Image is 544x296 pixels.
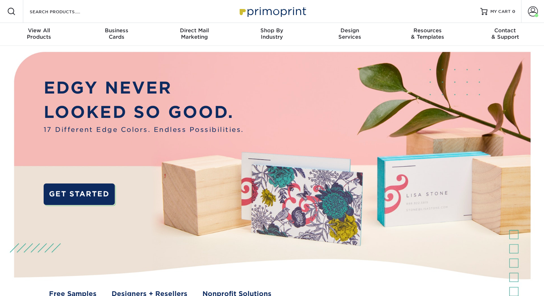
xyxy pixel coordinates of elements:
[44,100,244,124] p: LOOKED SO GOOD.
[466,27,544,34] span: Contact
[466,23,544,46] a: Contact& Support
[233,23,311,46] a: Shop ByIndustry
[156,27,233,34] span: Direct Mail
[466,27,544,40] div: & Support
[311,27,388,40] div: Services
[311,23,388,46] a: DesignServices
[44,76,244,100] p: EDGY NEVER
[388,27,466,40] div: & Templates
[388,23,466,46] a: Resources& Templates
[44,183,115,205] a: GET STARTED
[388,27,466,34] span: Resources
[512,9,515,14] span: 0
[78,23,155,46] a: BusinessCards
[78,27,155,40] div: Cards
[156,27,233,40] div: Marketing
[236,4,308,19] img: Primoprint
[233,27,311,40] div: Industry
[490,9,511,15] span: MY CART
[156,23,233,46] a: Direct MailMarketing
[78,27,155,34] span: Business
[311,27,388,34] span: Design
[233,27,311,34] span: Shop By
[29,7,99,16] input: SEARCH PRODUCTS.....
[44,125,244,134] span: 17 Different Edge Colors. Endless Possibilities.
